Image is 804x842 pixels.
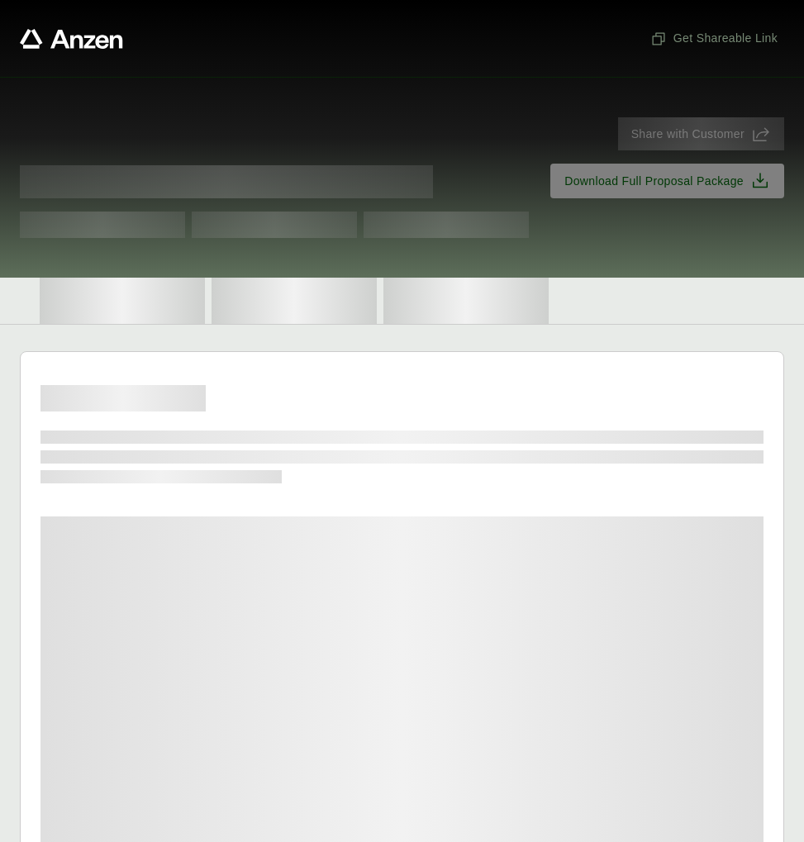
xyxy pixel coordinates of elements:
span: Test [20,212,185,238]
button: Get Shareable Link [644,23,784,54]
span: Get Shareable Link [650,30,778,47]
span: Share with Customer [631,126,745,143]
a: Anzen website [20,29,123,49]
span: Proposal for [20,165,433,198]
span: Test [364,212,529,238]
span: Test [192,212,357,238]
